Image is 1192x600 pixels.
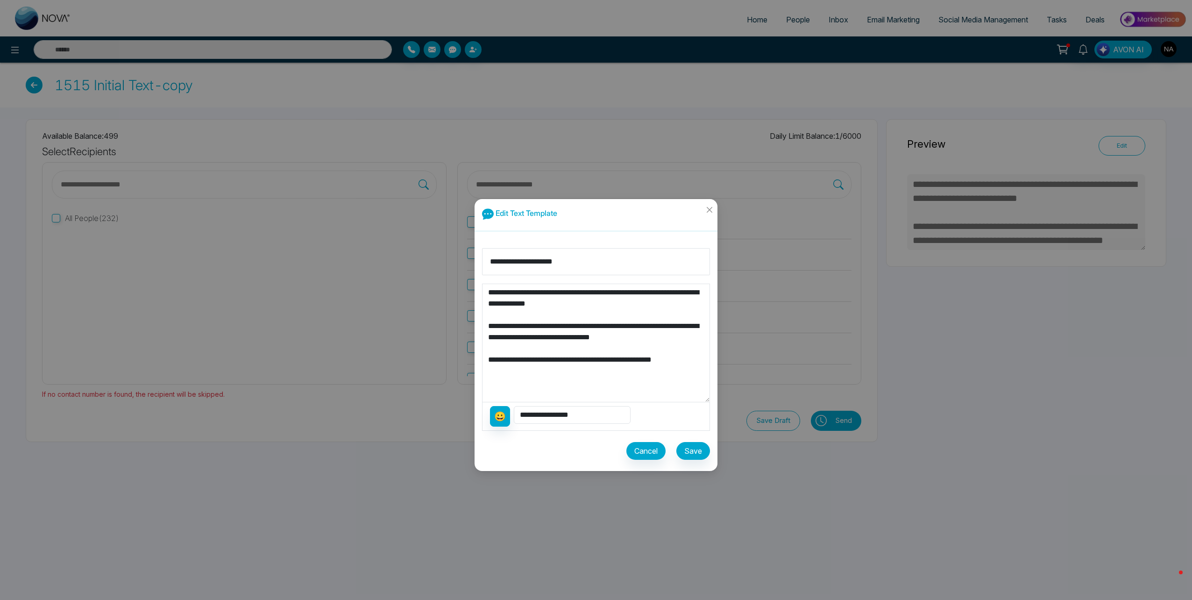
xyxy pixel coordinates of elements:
button: Save [676,442,710,460]
iframe: Intercom live chat [1160,568,1183,591]
span: close [706,206,713,214]
button: Close [701,199,717,224]
span: Edit Text Template [496,208,557,218]
button: Cancel [626,442,666,460]
button: 😀 [490,406,510,427]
